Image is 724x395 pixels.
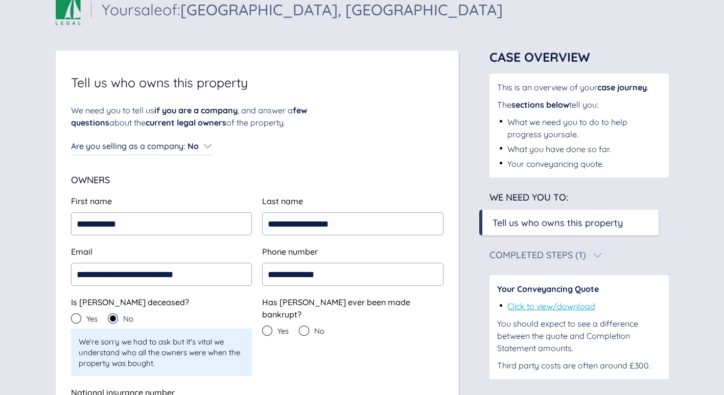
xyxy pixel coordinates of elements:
span: We need you to: [489,191,568,203]
div: Your conveyancing quote. [507,158,604,170]
span: No [314,327,324,335]
a: Click to view/download [507,301,595,311]
span: current legal owners [146,117,226,128]
div: Tell us who owns this property [493,216,623,230]
span: Are you selling as a company : [71,141,185,151]
span: Owners [71,174,110,186]
span: First name [71,196,112,206]
div: Third party costs are often around £300. [497,359,661,372]
div: You should expect to see a difference between the quote and Completion Statement amounts. [497,317,661,354]
span: Last name [262,196,303,206]
span: Case Overview [489,49,590,65]
span: Your Conveyancing Quote [497,284,599,294]
span: Has [PERSON_NAME] ever been made bankrupt? [262,297,410,319]
span: Email [71,246,92,257]
span: No [188,141,199,151]
span: if you are a company [154,105,238,115]
div: What we need you to do to help progress your sale . [507,116,661,140]
span: Yes [86,315,98,323]
span: Is [PERSON_NAME] deceased? [71,297,189,307]
span: Tell us who owns this property [71,76,248,89]
span: No [123,315,133,323]
div: We need you to tell us , and answer a about the of the property. [71,104,352,129]
div: Completed Steps (1) [489,251,586,260]
span: We're sorry we had to ask but it's vital we understand who all the owners were when the property ... [79,336,245,368]
div: Your sale of: [102,2,503,17]
span: Phone number [262,246,318,257]
span: Yes [277,327,289,335]
div: This is an overview of your . [497,81,661,93]
div: What you have done so far. [507,143,611,155]
div: The tell you: [497,98,661,111]
span: sections below [511,100,569,110]
span: case journey [597,82,647,92]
